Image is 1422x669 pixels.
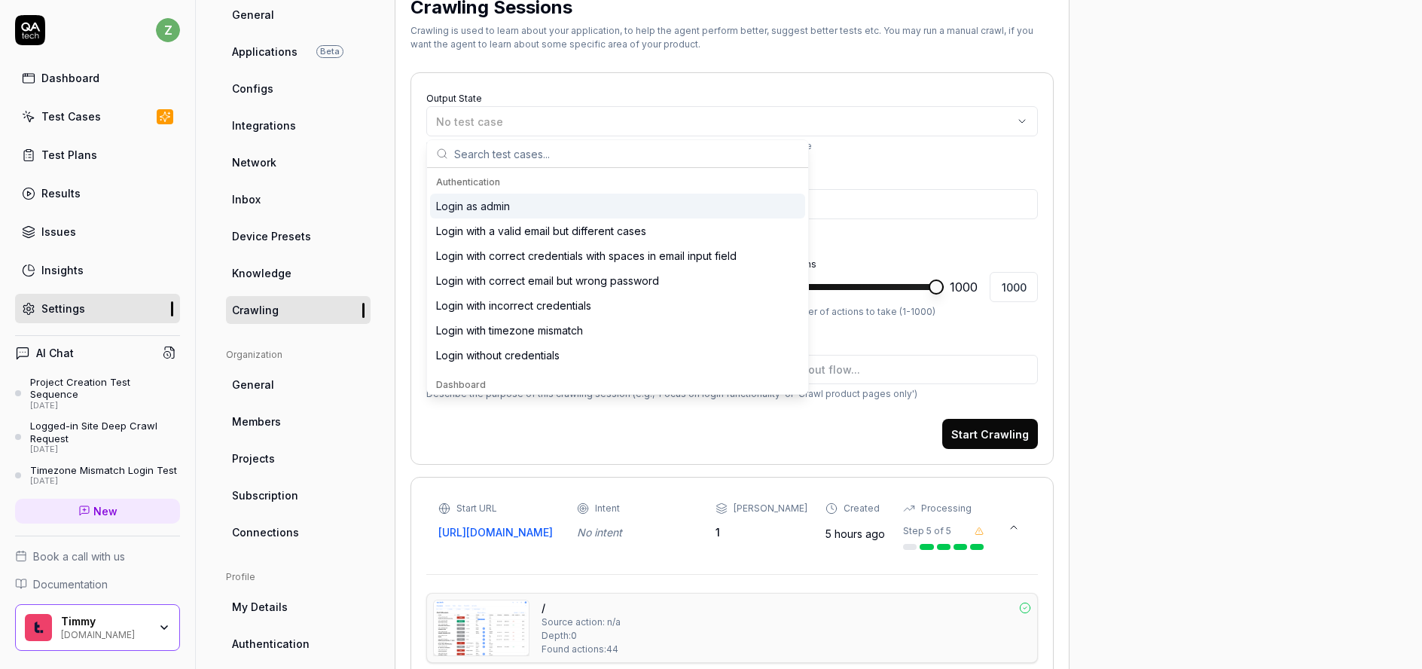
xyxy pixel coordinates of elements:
div: Step 5 of 5 [903,524,951,538]
div: Intent [595,502,620,515]
span: Found actions: 44 [542,643,618,656]
a: Timezone Mismatch Login Test[DATE] [15,464,180,487]
a: Book a call with us [15,548,180,564]
div: Login with timezone mismatch [436,322,583,338]
a: Members [226,408,371,435]
a: Configs [226,75,371,102]
a: Crawling [226,296,371,324]
a: / [542,600,545,616]
div: 1 [716,524,807,540]
a: Device Presets [226,222,371,250]
span: New [93,503,117,519]
div: [PERSON_NAME] [734,502,807,515]
div: Dashboard [41,70,99,86]
a: [URL][DOMAIN_NAME] [438,524,559,540]
span: Applications [232,44,298,60]
div: Login with incorrect credentials [436,298,591,313]
label: Output State [426,93,482,104]
div: Suggestions [427,168,808,394]
a: Documentation [15,576,180,592]
a: Test Cases [15,102,180,131]
div: [DATE] [30,401,180,411]
div: Start URL [456,502,497,515]
button: z [156,15,180,45]
a: My Details [226,593,371,621]
div: Login with correct credentials with spaces in email input field [436,248,737,264]
div: [DOMAIN_NAME] [61,628,148,640]
a: Inbox [226,185,371,213]
span: Authentication [232,636,310,652]
a: New [15,499,180,524]
span: Subscription [232,487,298,503]
p: Maximum number of actions to take (1-1000) [738,305,1038,319]
span: Inbox [232,191,261,207]
div: Processing [921,502,972,515]
div: Login without credentials [436,347,560,363]
span: General [232,377,274,393]
div: Test Cases [41,108,101,124]
div: Project Creation Test Sequence [30,376,180,401]
div: Settings [41,301,85,316]
a: Project Creation Test Sequence[DATE] [15,376,180,411]
a: Connections [226,518,371,546]
a: Insights [15,255,180,285]
span: Network [232,154,276,170]
a: Settings [15,294,180,323]
span: Depth: 0 [542,629,577,643]
div: [DATE] [30,476,177,487]
span: Source action: n/a [542,616,621,629]
a: ApplicationsBeta [226,38,371,66]
a: General [226,371,371,399]
a: Subscription [226,481,371,509]
div: Timmy [61,615,148,628]
span: Configs [232,81,273,96]
div: Insights [41,262,84,278]
span: Knowledge [232,265,291,281]
span: Members [232,414,281,429]
div: Test Plans [41,147,97,163]
span: My Details [232,599,288,615]
div: No intent [577,524,697,540]
span: Beta [316,45,343,58]
div: Timezone Mismatch Login Test [30,464,177,476]
button: No test case [426,106,1038,136]
span: No test case [436,115,503,128]
img: Screenshot [434,600,529,655]
div: Login with a valid email but different cases [436,223,646,239]
div: Dashboard [436,378,799,392]
div: Organization [226,348,371,362]
a: Knowledge [226,259,371,287]
span: Projects [232,451,275,466]
a: Results [15,179,180,208]
a: Test Plans [15,140,180,170]
span: Crawling [232,302,279,318]
span: 1000 [950,278,978,296]
span: z [156,18,180,42]
span: Documentation [33,576,108,592]
div: Profile [226,570,371,584]
a: Authentication [226,630,371,658]
time: 5 hours ago [825,527,885,540]
div: Login with correct email but wrong password [436,273,659,289]
div: Issues [41,224,76,240]
a: Logged-in Site Deep Crawl Request[DATE] [15,420,180,454]
div: [DATE] [30,444,180,455]
span: General [232,7,274,23]
h4: AI Chat [36,345,74,361]
div: Results [41,185,81,201]
div: Created [844,502,880,515]
span: Device Presets [232,228,311,244]
div: Login as admin [436,198,510,214]
a: General [226,1,371,29]
input: Search test cases... [454,140,799,167]
button: Timmy LogoTimmy[DOMAIN_NAME] [15,604,180,651]
button: Start Crawling [942,419,1038,449]
a: Projects [226,444,371,472]
span: Integrations [232,118,296,133]
span: Book a call with us [33,548,125,564]
span: Connections [232,524,299,540]
div: Crawling is used to learn about your application, to help the agent perform better, suggest bette... [410,24,1054,51]
a: Network [226,148,371,176]
img: Timmy Logo [25,614,52,641]
a: Integrations [226,111,371,139]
